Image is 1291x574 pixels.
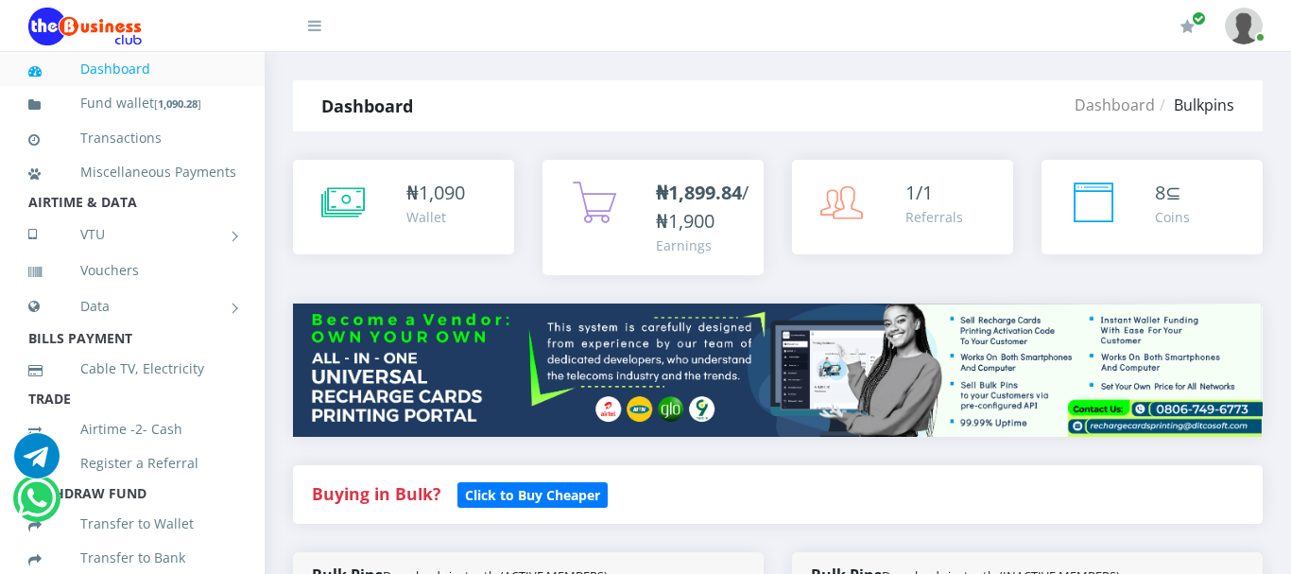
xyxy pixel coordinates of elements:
a: Click to Buy Cheaper [457,482,608,505]
img: Logo [28,8,142,45]
div: Coins [1155,207,1190,227]
span: 8 [1155,180,1165,205]
a: Fund wallet[1,090.28] [28,81,236,126]
a: Cable TV, Electricity [28,347,236,391]
img: User [1225,8,1263,44]
b: Click to Buy Cheaper [465,486,600,504]
a: Vouchers [28,249,236,292]
a: Transfer to Wallet [28,502,236,546]
a: 1/1 Referrals [792,160,1013,254]
li: Bulkpins [1155,94,1234,116]
a: Data [28,283,236,330]
a: ₦1,090 Wallet [293,160,514,254]
a: Chat for support [17,490,56,521]
span: Renew/Upgrade Subscription [1192,11,1206,26]
a: Chat for support [14,447,60,478]
b: 1,090.28 [158,96,198,111]
b: ₦1,899.84 [656,180,742,205]
a: Transactions [28,116,236,160]
strong: Dashboard [321,95,413,117]
div: ⊆ [1155,179,1190,207]
span: /₦1,900 [656,180,749,234]
a: Airtime -2- Cash [28,408,236,451]
div: Referrals [905,207,963,227]
a: ₦1,899.84/₦1,900 Earnings [542,160,764,275]
small: [ ] [154,96,201,111]
a: Dashboard [28,47,236,91]
img: multitenant_rcp.png [293,304,1263,437]
div: Earnings [656,235,749,255]
div: Wallet [406,207,465,227]
div: ₦ [406,179,465,207]
a: Dashboard [1075,95,1155,115]
a: Register a Referral [28,442,236,485]
span: 1/1 [905,180,933,205]
strong: Buying in Bulk? [312,482,440,505]
a: Miscellaneous Payments [28,150,236,194]
span: 1,090 [419,180,465,205]
a: VTU [28,211,236,258]
i: Renew/Upgrade Subscription [1180,19,1195,34]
